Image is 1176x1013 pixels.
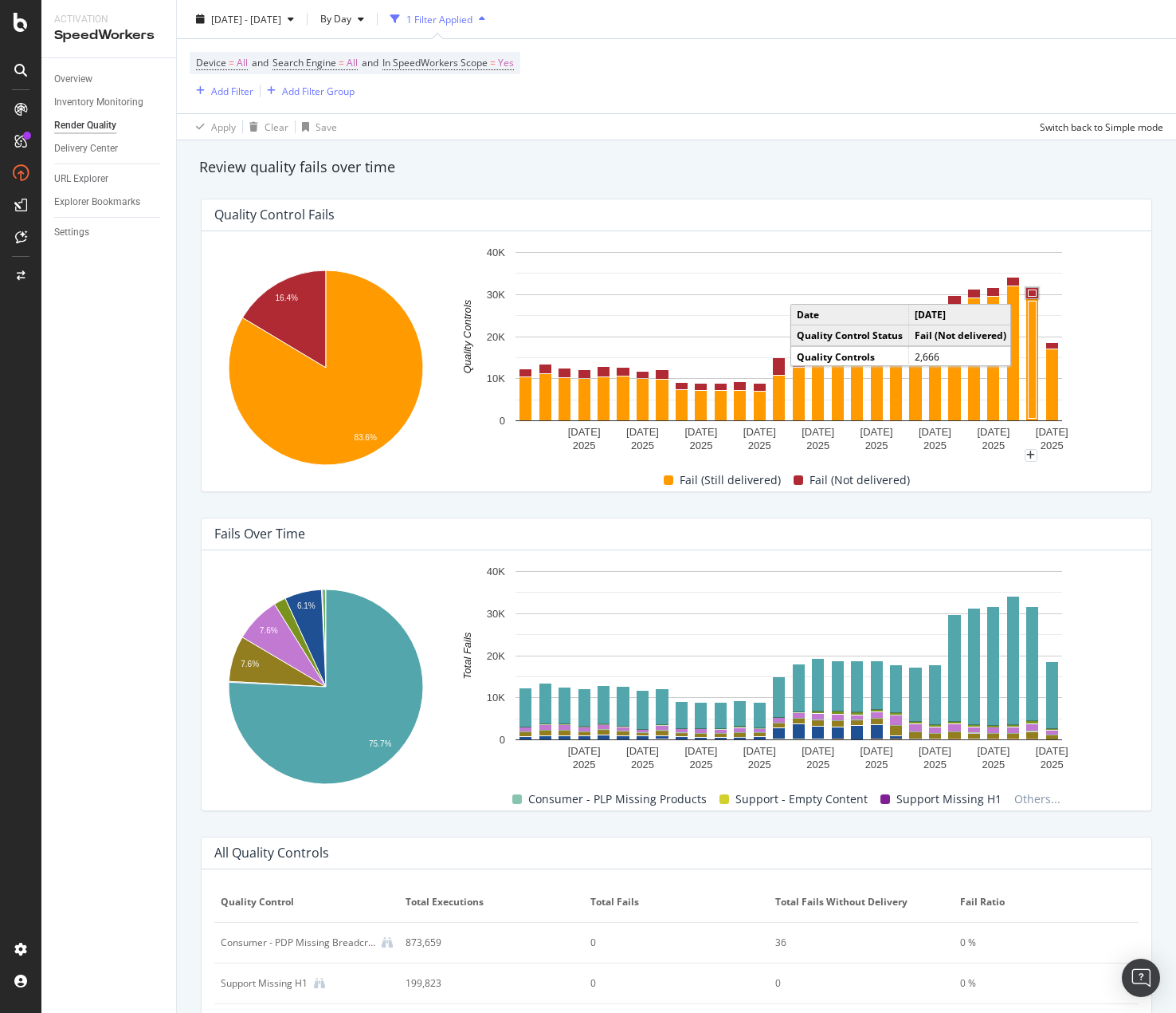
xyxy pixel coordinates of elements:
[1041,759,1064,771] text: 2025
[487,692,505,704] text: 10K
[214,207,335,223] div: Quality Control Fails
[684,426,717,438] text: [DATE]
[684,745,717,757] text: [DATE]
[743,745,776,757] text: [DATE]
[500,415,505,427] text: 0
[196,56,226,69] span: Device
[500,734,505,746] text: 0
[252,56,269,69] span: and
[568,745,601,757] text: [DATE]
[1033,114,1163,140] button: Switch back to Simple mode
[802,426,834,438] text: [DATE]
[631,439,654,451] text: 2025
[896,790,1002,809] span: Support Missing H1
[54,71,165,88] a: Overview
[211,84,253,97] div: Add Filter
[354,433,376,442] text: 83.6%
[775,936,930,950] div: 36
[241,660,259,668] text: 7.6%
[221,936,375,950] div: Consumer - PDP Missing Breadcrumbs
[977,426,1009,438] text: [DATE]
[314,6,370,32] button: By Day
[919,426,951,438] text: [DATE]
[573,759,596,771] text: 2025
[229,56,234,69] span: =
[806,439,829,451] text: 2025
[689,759,712,771] text: 2025
[54,194,165,211] a: Explorer Bookmarks
[977,745,1009,757] text: [DATE]
[190,6,300,32] button: [DATE] - [DATE]
[487,331,505,343] text: 20K
[54,140,118,157] div: Delivery Center
[487,650,505,662] text: 20K
[1122,959,1160,997] div: Open Intercom Messenger
[54,13,163,26] div: Activation
[406,895,574,909] span: Total Executions
[775,895,943,909] span: Total fails without Delivery
[802,745,834,757] text: [DATE]
[680,471,781,490] span: Fail (Still delivered)
[447,563,1130,775] svg: A chart.
[568,426,601,438] text: [DATE]
[54,140,165,157] a: Delivery Center
[461,299,473,373] text: Quality Controls
[806,759,829,771] text: 2025
[214,581,437,798] svg: A chart.
[276,294,298,302] text: 16.4%
[261,81,355,101] button: Add Filter Group
[960,976,1115,991] div: 0 %
[314,12,351,26] span: By Day
[406,936,560,950] div: 873,659
[190,81,253,101] button: Add Filter
[809,471,910,490] span: Fail (Not delivered)
[282,84,355,97] div: Add Filter Group
[211,12,281,26] span: [DATE] - [DATE]
[54,94,165,111] a: Inventory Monitoring
[1025,449,1037,462] div: plus
[1036,745,1068,757] text: [DATE]
[748,759,771,771] text: 2025
[221,976,308,991] div: Support Missing H1
[735,790,868,809] span: Support - Empty Content
[260,627,278,636] text: 7.6%
[382,56,488,69] span: In SpeedWorkers Scope
[54,171,165,187] a: URL Explorer
[54,94,143,111] div: Inventory Monitoring
[490,56,496,69] span: =
[54,117,116,134] div: Render Quality
[1008,790,1067,809] span: Others...
[461,632,473,679] text: Total Fails
[347,52,358,74] span: All
[689,439,712,451] text: 2025
[860,745,893,757] text: [DATE]
[528,790,707,809] span: Consumer - PLP Missing Products
[923,759,947,771] text: 2025
[190,114,236,140] button: Apply
[1041,439,1064,451] text: 2025
[211,120,236,133] div: Apply
[214,526,305,542] div: Fails Over Time
[982,439,1005,451] text: 2025
[919,745,951,757] text: [DATE]
[487,566,505,577] text: 40K
[1040,120,1163,133] div: Switch back to Simple mode
[54,117,165,134] a: Render Quality
[487,608,505,620] text: 30K
[960,895,1128,909] span: Fail Ratio
[243,114,288,140] button: Clear
[960,936,1115,950] div: 0 %
[590,976,745,991] div: 0
[297,602,316,611] text: 6.1%
[487,372,505,384] text: 10K
[54,194,140,211] div: Explorer Bookmarks
[54,26,163,45] div: SpeedWorkers
[748,439,771,451] text: 2025
[362,56,378,69] span: and
[590,936,745,950] div: 0
[237,52,248,74] span: All
[626,745,659,757] text: [DATE]
[626,426,659,438] text: [DATE]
